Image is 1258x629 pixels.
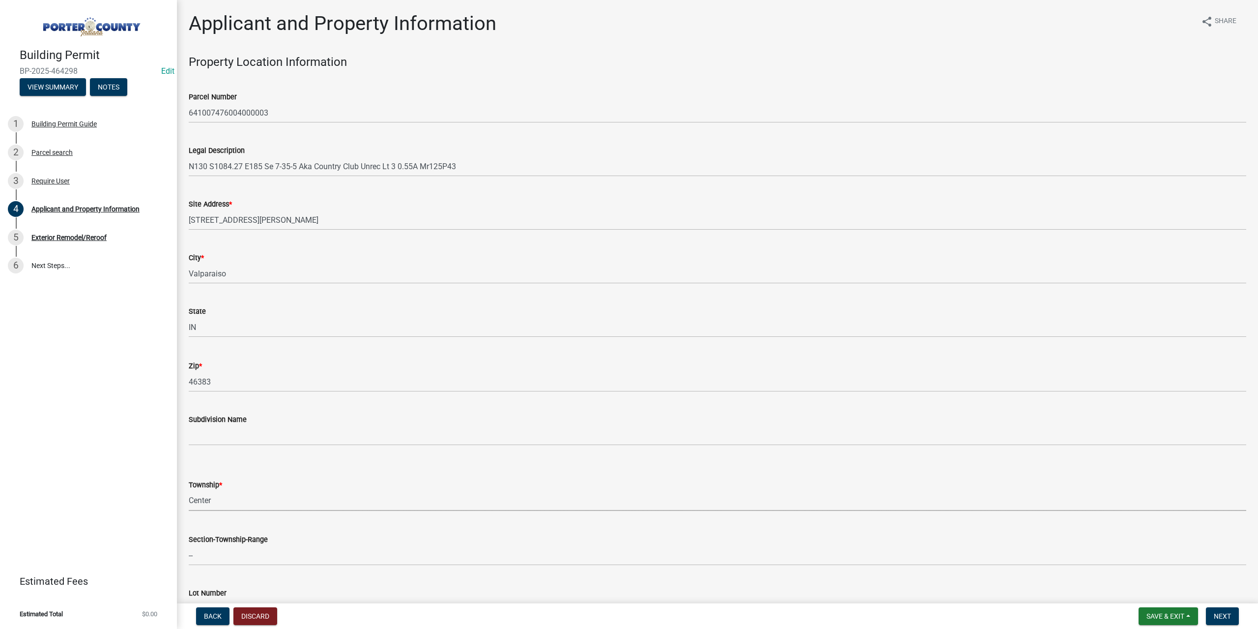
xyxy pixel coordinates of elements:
a: Estimated Fees [8,571,161,591]
div: 1 [8,116,24,132]
label: Subdivision Name [189,417,247,423]
label: Township [189,482,222,489]
label: Parcel Number [189,94,237,101]
label: Lot Number [189,590,227,597]
a: Edit [161,66,174,76]
h4: Building Permit [20,48,169,62]
span: Save & Exit [1146,612,1184,620]
wm-modal-confirm: Notes [90,84,127,91]
span: Estimated Total [20,611,63,617]
label: Zip [189,363,202,370]
div: Applicant and Property Information [31,206,140,212]
div: 4 [8,201,24,217]
label: Section-Township-Range [189,537,268,543]
div: Parcel search [31,149,73,156]
span: BP-2025-464298 [20,66,157,76]
label: State [189,308,206,315]
div: 3 [8,173,24,189]
span: Share [1215,16,1236,28]
div: 2 [8,145,24,160]
div: 6 [8,258,24,273]
label: Legal Description [189,148,245,154]
button: Discard [233,607,277,625]
span: Back [204,612,222,620]
span: $0.00 [142,611,157,617]
button: Back [196,607,229,625]
h4: Property Location Information [189,55,1246,69]
button: View Summary [20,78,86,96]
button: shareShare [1193,12,1244,31]
div: Require User [31,178,70,184]
button: Save & Exit [1139,607,1198,625]
label: Site Address [189,201,232,208]
wm-modal-confirm: Edit Application Number [161,66,174,76]
label: City [189,255,204,262]
div: Exterior Remodel/Reroof [31,234,107,241]
div: 5 [8,230,24,245]
wm-modal-confirm: Summary [20,84,86,91]
div: Building Permit Guide [31,120,97,127]
i: share [1201,16,1213,28]
h1: Applicant and Property Information [189,12,496,35]
button: Notes [90,78,127,96]
button: Next [1206,607,1239,625]
span: Next [1214,612,1231,620]
img: Porter County, Indiana [20,10,161,38]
